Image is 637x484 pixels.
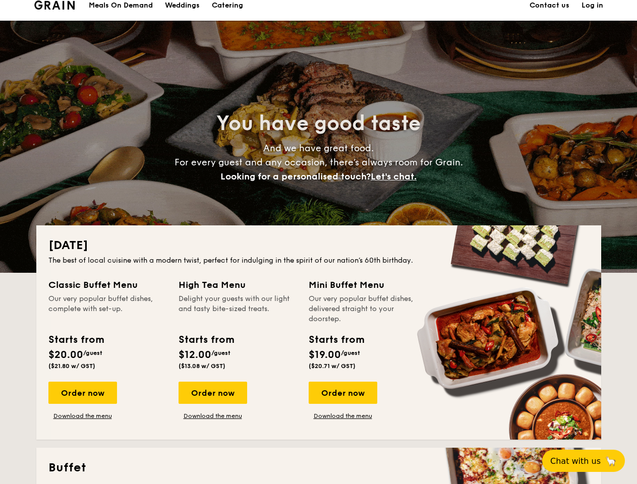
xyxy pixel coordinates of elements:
[550,456,601,466] span: Chat with us
[34,1,75,10] a: Logotype
[309,382,377,404] div: Order now
[309,332,364,347] div: Starts from
[175,143,463,182] span: And we have great food. For every guest and any occasion, there’s always room for Grain.
[179,294,297,324] div: Delight your guests with our light and tasty bite-sized treats.
[605,455,617,467] span: 🦙
[48,332,103,347] div: Starts from
[309,362,356,370] span: ($20.71 w/ GST)
[48,294,166,324] div: Our very popular buffet dishes, complete with set-up.
[48,412,117,420] a: Download the menu
[220,171,371,182] span: Looking for a personalised touch?
[34,1,75,10] img: Grain
[216,111,421,136] span: You have good taste
[211,349,230,356] span: /guest
[179,382,247,404] div: Order now
[309,278,427,292] div: Mini Buffet Menu
[341,349,360,356] span: /guest
[309,349,341,361] span: $19.00
[48,382,117,404] div: Order now
[542,450,625,472] button: Chat with us🦙
[309,412,377,420] a: Download the menu
[48,349,83,361] span: $20.00
[309,294,427,324] div: Our very popular buffet dishes, delivered straight to your doorstep.
[48,237,589,254] h2: [DATE]
[179,332,234,347] div: Starts from
[48,362,95,370] span: ($21.80 w/ GST)
[179,278,297,292] div: High Tea Menu
[179,362,225,370] span: ($13.08 w/ GST)
[179,412,247,420] a: Download the menu
[83,349,102,356] span: /guest
[48,278,166,292] div: Classic Buffet Menu
[179,349,211,361] span: $12.00
[371,171,417,182] span: Let's chat.
[48,460,589,476] h2: Buffet
[48,256,589,266] div: The best of local cuisine with a modern twist, perfect for indulging in the spirit of our nation’...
